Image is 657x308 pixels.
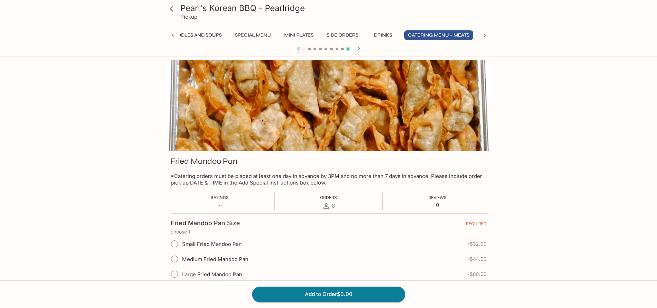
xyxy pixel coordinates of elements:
[231,30,275,40] button: Special Menu
[428,202,447,208] p: 0
[467,271,487,277] span: + $88.00
[332,202,335,209] span: 8
[467,256,487,262] span: + $44.00
[182,256,248,262] span: Medium Fried Mandoo Pan
[166,30,226,40] button: Noodles and Soups
[320,195,337,200] span: Orders
[182,241,242,247] span: Small Fried Mandoo Pan
[323,30,362,40] button: Side Orders
[211,195,229,200] span: Ratings
[211,202,229,208] p: -
[166,60,491,151] div: Fried Mandoo Pan
[171,219,240,227] h4: Fried Mandoo Pan Size
[171,173,487,186] p: *Catering orders must be placed at least one day in advance by 3PM and no more than 7 days in adv...
[252,287,405,302] button: Add to Order$0.00
[467,241,487,247] span: + $32.00
[368,30,399,40] button: Drinks
[466,221,487,229] span: REQUIRED
[171,156,237,167] h3: Fried Mandoo Pan
[171,229,487,235] p: choose 1
[182,271,242,278] span: Large Fried Mandoo Pan
[280,30,317,40] button: Mini Plates
[180,13,197,20] p: Pickup
[180,3,489,13] h3: Pearl's Korean BBQ - Pearlridge
[428,195,447,200] span: Reviews
[404,30,473,40] button: Catering Menu - Meats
